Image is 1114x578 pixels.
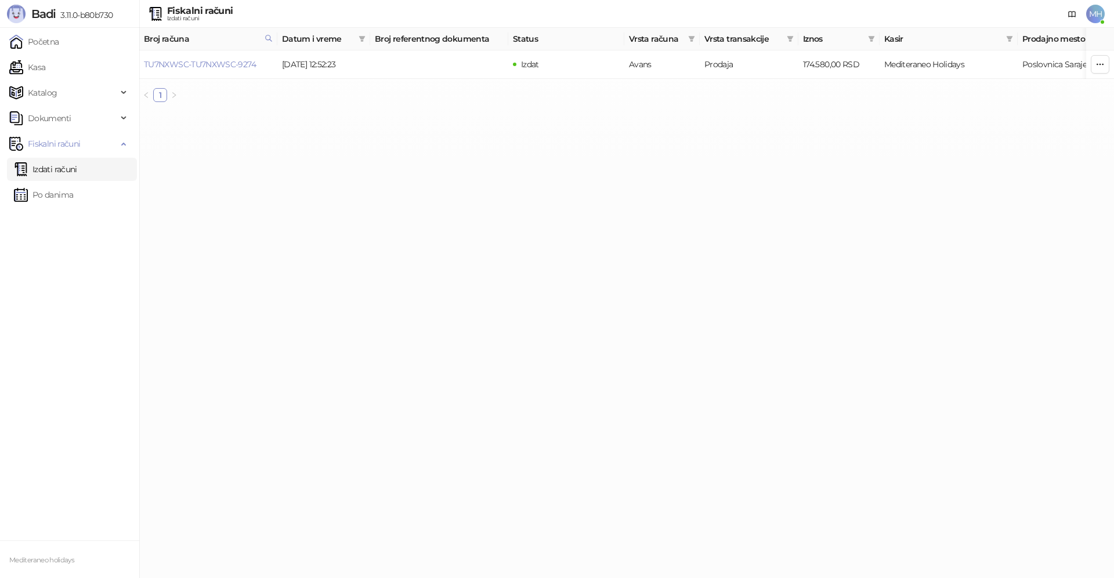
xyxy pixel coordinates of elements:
[624,28,700,50] th: Vrsta računa
[798,50,880,79] td: 174.580,00 RSD
[139,28,277,50] th: Broj računa
[359,35,366,42] span: filter
[139,50,277,79] td: TU7NXWSC-TU7NXWSC-9274
[56,10,113,20] span: 3.11.0-b80b730
[171,92,178,99] span: right
[144,32,260,45] span: Broj računa
[9,556,74,564] small: Mediteraneo holidays
[154,89,167,101] a: 1
[508,28,624,50] th: Status
[144,59,256,70] a: TU7NXWSC-TU7NXWSC-9274
[7,5,26,23] img: Logo
[784,30,796,48] span: filter
[1006,35,1013,42] span: filter
[153,88,167,102] li: 1
[28,81,57,104] span: Katalog
[629,32,683,45] span: Vrsta računa
[1063,5,1082,23] a: Dokumentacija
[686,30,697,48] span: filter
[356,30,368,48] span: filter
[884,32,1001,45] span: Kasir
[167,88,181,102] li: Sledeća strana
[28,107,71,130] span: Dokumenti
[28,132,80,155] span: Fiskalni računi
[277,50,370,79] td: [DATE] 12:52:23
[167,6,233,16] div: Fiskalni računi
[14,183,73,206] a: Po danima
[868,35,875,42] span: filter
[1004,30,1015,48] span: filter
[9,56,45,79] a: Kasa
[282,32,354,45] span: Datum i vreme
[14,158,77,181] a: Izdati računi
[787,35,794,42] span: filter
[167,16,233,21] div: Izdati računi
[139,88,153,102] button: left
[866,30,877,48] span: filter
[704,32,782,45] span: Vrsta transakcije
[688,35,695,42] span: filter
[31,7,56,21] span: Badi
[700,28,798,50] th: Vrsta transakcije
[143,92,150,99] span: left
[9,30,59,53] a: Početna
[700,50,798,79] td: Prodaja
[880,50,1018,79] td: Mediteraneo Holidays
[139,88,153,102] li: Prethodna strana
[803,32,863,45] span: Iznos
[167,88,181,102] button: right
[370,28,508,50] th: Broj referentnog dokumenta
[1086,5,1105,23] span: MH
[521,59,539,70] span: Izdat
[624,50,700,79] td: Avans
[880,28,1018,50] th: Kasir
